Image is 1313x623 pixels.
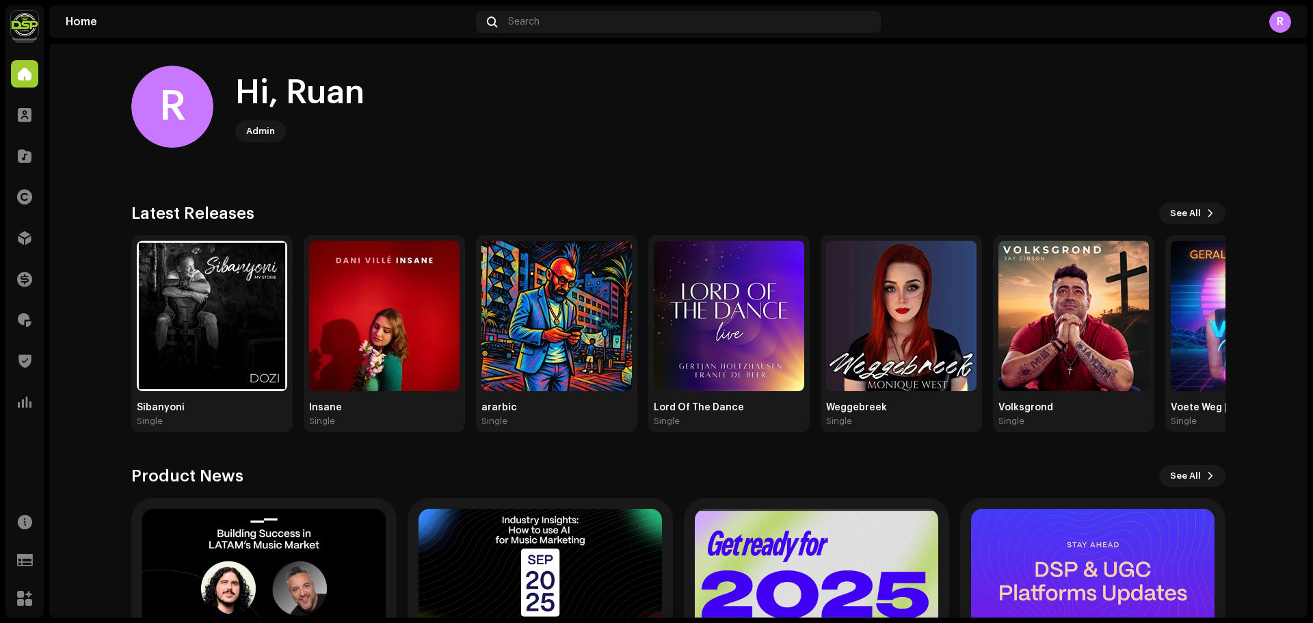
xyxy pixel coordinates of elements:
[11,11,38,38] img: 337c92e9-c8c2-4d5f-b899-13dae4d4afdd
[508,16,540,27] span: Search
[481,416,507,427] div: Single
[66,16,470,27] div: Home
[131,66,213,148] div: R
[998,416,1024,427] div: Single
[998,241,1149,391] img: 6be74860-4faf-49e3-bf70-daac1db0008e
[1159,202,1225,224] button: See All
[654,416,680,427] div: Single
[1269,11,1291,33] div: R
[246,123,275,140] div: Admin
[481,241,632,391] img: e22d075e-d67e-499a-a649-4af2c4d4e944
[309,402,460,413] div: Insane
[137,402,287,413] div: Sibanyoni
[654,402,804,413] div: Lord Of The Dance
[826,241,977,391] img: faac48dc-f078-407f-a5ae-f16d6039b497
[131,465,243,487] h3: Product News
[137,241,287,391] img: 50b1d8f8-45b1-4c46-acb4-e79716a59a71
[137,416,163,427] div: Single
[826,416,852,427] div: Single
[1171,416,1197,427] div: Single
[131,202,254,224] h3: Latest Releases
[998,402,1149,413] div: Volksgrond
[826,402,977,413] div: Weggebreek
[235,71,364,115] div: Hi, Ruan
[1170,462,1201,490] span: See All
[481,402,632,413] div: ararbic
[654,241,804,391] img: 6341bc67-6358-49d7-bd81-6aa3238de065
[309,241,460,391] img: 22126741-dbf5-4948-87e7-b9214e35894b
[1170,200,1201,227] span: See All
[1159,465,1225,487] button: See All
[309,416,335,427] div: Single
